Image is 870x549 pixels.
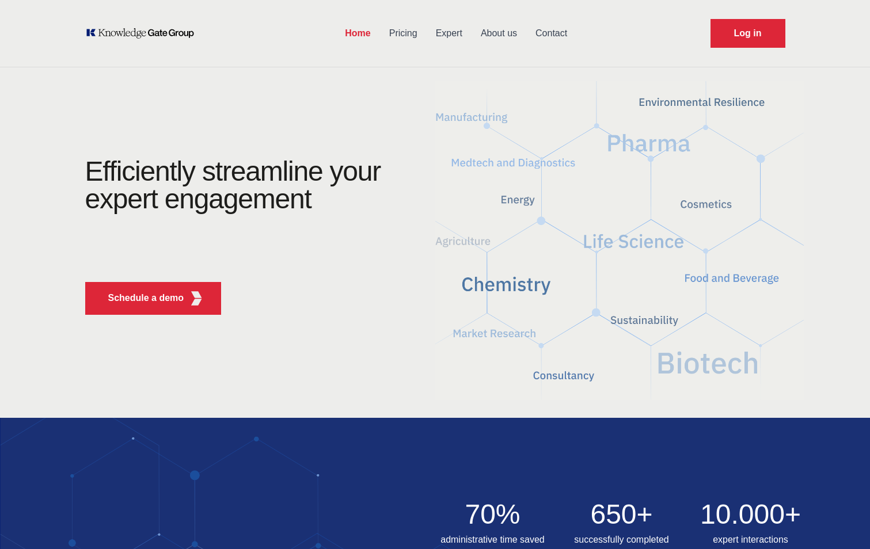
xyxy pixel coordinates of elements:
[526,18,576,48] a: Contact
[693,501,808,528] h2: 10.000+
[564,501,679,528] h2: 650+
[85,156,381,214] h1: Efficiently streamline your expert engagement
[427,18,472,48] a: Expert
[85,282,222,315] button: Schedule a demoKGG Fifth Element RED
[472,18,526,48] a: About us
[435,75,804,406] img: KGG Fifth Element RED
[108,291,184,305] p: Schedule a demo
[85,28,202,39] a: KOL Knowledge Platform: Talk to Key External Experts (KEE)
[380,18,427,48] a: Pricing
[336,18,379,48] a: Home
[711,19,785,48] a: Request Demo
[189,291,203,306] img: KGG Fifth Element RED
[435,501,550,528] h2: 70%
